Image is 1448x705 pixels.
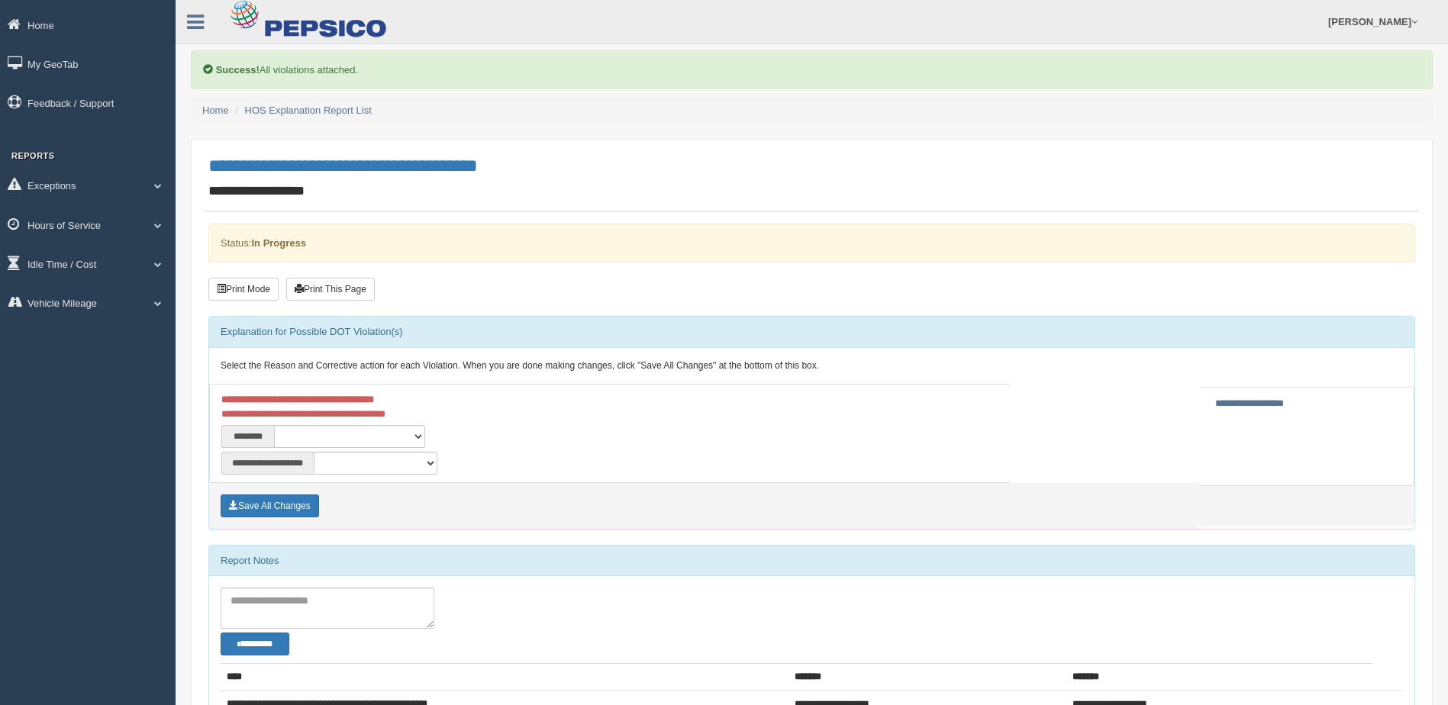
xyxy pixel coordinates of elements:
[191,50,1433,89] div: All violations attached.
[216,64,260,76] b: Success!
[245,105,372,116] a: HOS Explanation Report List
[208,224,1415,262] div: Status:
[221,633,289,655] button: Change Filter Options
[208,278,279,301] button: Print Mode
[286,278,375,301] button: Print This Page
[209,348,1414,385] div: Select the Reason and Corrective action for each Violation. When you are done making changes, cli...
[209,546,1414,576] div: Report Notes
[209,317,1414,347] div: Explanation for Possible DOT Violation(s)
[221,494,319,517] button: Save
[251,237,306,249] strong: In Progress
[202,105,229,116] a: Home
